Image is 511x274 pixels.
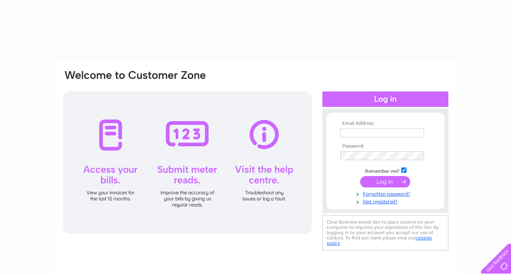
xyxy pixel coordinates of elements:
[322,215,448,250] div: Clear Business would like to place cookies on your computer to improve your experience of the sit...
[360,176,410,187] input: Submit
[338,121,433,126] th: Email Address:
[338,166,433,174] td: Remember me?
[338,144,433,149] th: Password:
[327,235,432,246] a: cookies policy
[340,189,433,197] a: Forgotten password?
[340,197,433,205] a: Not registered?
